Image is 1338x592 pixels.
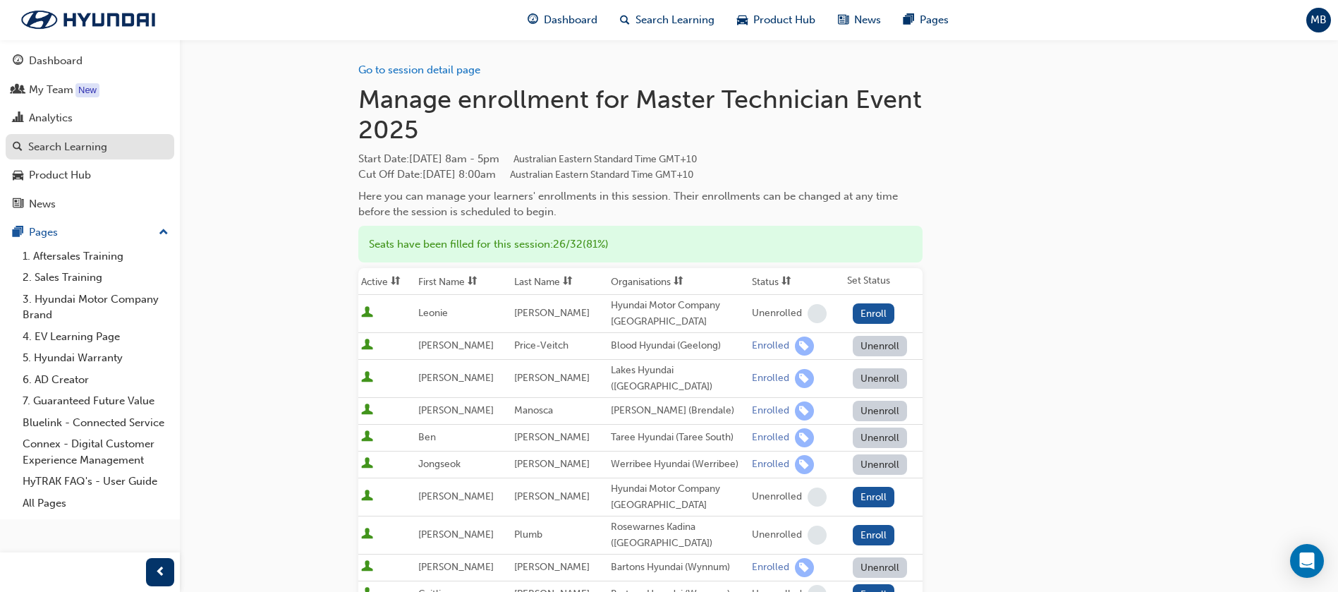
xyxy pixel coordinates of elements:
[17,369,174,391] a: 6. AD Creator
[611,481,746,513] div: Hyundai Motor Company [GEOGRAPHIC_DATA]
[737,11,748,29] span: car-icon
[13,226,23,239] span: pages-icon
[853,336,908,356] button: Unenroll
[17,347,174,369] a: 5. Hyundai Warranty
[361,528,373,542] span: User is active
[563,276,573,288] span: sorting-icon
[808,526,827,545] span: learningRecordVerb_NONE-icon
[674,276,683,288] span: sorting-icon
[514,431,590,443] span: [PERSON_NAME]
[853,525,895,545] button: Enroll
[808,488,827,507] span: learningRecordVerb_NONE-icon
[17,471,174,493] a: HyTRAK FAQ's - User Guide
[6,219,174,246] button: Pages
[361,404,373,418] span: User is active
[17,493,174,514] a: All Pages
[611,338,746,354] div: Blood Hyundai (Geelong)
[781,276,791,288] span: sorting-icon
[795,558,814,577] span: learningRecordVerb_ENROLL-icon
[13,55,23,68] span: guage-icon
[418,431,436,443] span: Ben
[6,162,174,188] a: Product Hub
[753,12,815,28] span: Product Hub
[361,457,373,471] span: User is active
[752,431,789,445] div: Enrolled
[752,307,802,320] div: Unenrolled
[6,134,174,160] a: Search Learning
[361,339,373,353] span: User is active
[1310,12,1327,28] span: MB
[920,12,949,28] span: Pages
[635,12,714,28] span: Search Learning
[358,151,923,167] span: Start Date :
[358,268,415,295] th: Toggle SortBy
[514,490,590,502] span: [PERSON_NAME]
[418,307,448,319] span: Leonie
[17,326,174,348] a: 4. EV Learning Page
[827,6,892,35] a: news-iconNews
[17,267,174,289] a: 2. Sales Training
[544,12,597,28] span: Dashboard
[854,12,881,28] span: News
[17,412,174,434] a: Bluelink - Connected Service
[13,141,23,154] span: search-icon
[853,487,895,507] button: Enroll
[6,191,174,217] a: News
[808,304,827,323] span: learningRecordVerb_NONE-icon
[795,455,814,474] span: learningRecordVerb_ENROLL-icon
[415,268,511,295] th: Toggle SortBy
[361,306,373,320] span: User is active
[611,560,746,576] div: Bartons Hyundai (Wynnum)
[6,77,174,103] a: My Team
[13,112,23,125] span: chart-icon
[611,519,746,551] div: Rosewarnes Kadina ([GEOGRAPHIC_DATA])
[17,289,174,326] a: 3. Hyundai Motor Company Brand
[361,371,373,385] span: User is active
[514,528,542,540] span: Plumb
[853,401,908,421] button: Unenroll
[17,390,174,412] a: 7. Guaranteed Future Value
[361,430,373,445] span: User is active
[6,105,174,131] a: Analytics
[29,196,56,212] div: News
[752,490,802,504] div: Unenrolled
[853,303,895,324] button: Enroll
[853,368,908,389] button: Unenroll
[468,276,478,288] span: sorting-icon
[159,224,169,242] span: up-icon
[418,404,494,416] span: [PERSON_NAME]
[514,404,553,416] span: Manosca
[418,561,494,573] span: [PERSON_NAME]
[528,11,538,29] span: guage-icon
[418,372,494,384] span: [PERSON_NAME]
[795,337,814,356] span: learningRecordVerb_ENROLL-icon
[514,307,590,319] span: [PERSON_NAME]
[514,372,590,384] span: [PERSON_NAME]
[6,48,174,74] a: Dashboard
[17,433,174,471] a: Connex - Digital Customer Experience Management
[611,298,746,330] div: Hyundai Motor Company [GEOGRAPHIC_DATA]
[795,369,814,388] span: learningRecordVerb_ENROLL-icon
[391,276,401,288] span: sorting-icon
[1306,8,1331,32] button: MB
[155,564,166,581] span: prev-icon
[13,198,23,211] span: news-icon
[608,268,749,295] th: Toggle SortBy
[514,561,590,573] span: [PERSON_NAME]
[838,11,849,29] span: news-icon
[29,110,73,126] div: Analytics
[513,153,697,165] span: Australian Eastern Standard Time GMT+10
[853,557,908,578] button: Unenroll
[358,188,923,220] div: Here you can manage your learners' enrollments in this session. Their enrollments can be changed ...
[795,401,814,421] span: learningRecordVerb_ENROLL-icon
[752,561,789,574] div: Enrolled
[752,404,789,418] div: Enrolled
[516,6,609,35] a: guage-iconDashboard
[514,339,568,351] span: Price-Veitch
[853,454,908,475] button: Unenroll
[511,268,607,295] th: Toggle SortBy
[29,224,58,241] div: Pages
[75,83,99,97] div: Tooltip anchor
[29,53,83,69] div: Dashboard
